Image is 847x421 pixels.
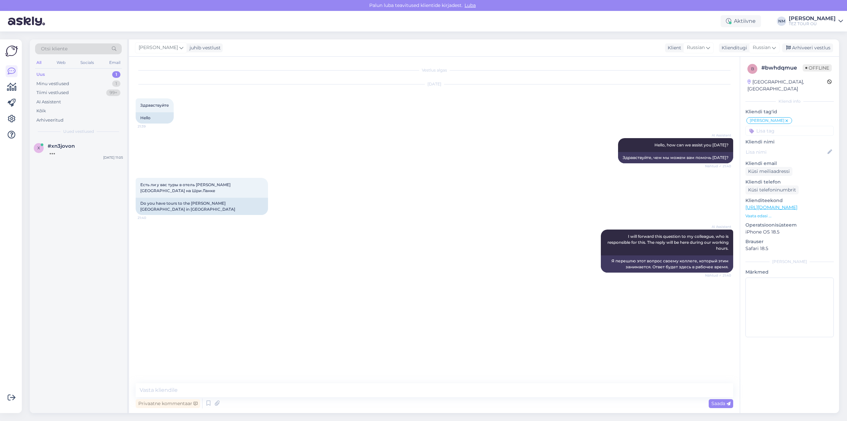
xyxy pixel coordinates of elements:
p: Kliendi nimi [745,138,834,145]
div: Küsi telefoninumbrit [745,185,799,194]
span: x [37,145,40,150]
div: Klienditugi [719,44,747,51]
div: Web [55,58,67,67]
div: Email [108,58,122,67]
div: TEZ TOUR OÜ [789,21,836,26]
div: Kõik [36,108,46,114]
p: Kliendi email [745,160,834,167]
p: Vaata edasi ... [745,213,834,219]
span: Nähtud ✓ 21:40 [705,273,731,278]
span: Russian [687,44,705,51]
div: [PERSON_NAME] [789,16,836,21]
div: Tiimi vestlused [36,89,69,96]
div: Я перешлю этот вопрос своему коллеге, который этим занимается. Ответ будет здесь в рабочее время. [601,255,733,273]
span: AI Assistent [706,224,731,229]
div: [GEOGRAPHIC_DATA], [GEOGRAPHIC_DATA] [747,79,827,92]
div: Privaatne kommentaar [136,399,200,408]
span: AI Assistent [706,133,731,138]
span: Nähtud ✓ 21:40 [705,164,731,169]
div: Do you have tours to the [PERSON_NAME][GEOGRAPHIC_DATA] in [GEOGRAPHIC_DATA] [136,198,268,215]
span: Есть ли у вас туры в отель [PERSON_NAME][GEOGRAPHIC_DATA] на Шри Ланке [140,182,231,193]
span: I will forward this question to my colleague, who is responsible for this. The reply will be here... [607,234,730,251]
span: b [751,66,754,71]
div: juhib vestlust [187,44,221,51]
div: Aktiivne [721,15,761,27]
div: Socials [79,58,95,67]
div: Küsi meiliaadressi [745,167,792,176]
div: # bwhdqmue [761,64,803,72]
p: Märkmed [745,269,834,276]
p: iPhone OS 18.5 [745,229,834,236]
p: Kliendi tag'id [745,108,834,115]
span: Otsi kliente [41,45,67,52]
span: Luba [463,2,478,8]
span: Hello, how can we assist you [DATE]? [654,142,729,147]
span: Offline [803,64,832,72]
span: 21:40 [138,215,162,220]
div: [DATE] 11:05 [103,155,123,160]
span: #xn3jovon [48,143,75,149]
span: Russian [753,44,771,51]
div: 1 [112,80,120,87]
div: Minu vestlused [36,80,69,87]
span: Saada [711,400,731,406]
div: Uus [36,71,45,78]
p: Brauser [745,238,834,245]
div: 1 [112,71,120,78]
div: Klient [665,44,681,51]
div: AI Assistent [36,99,61,105]
a: [PERSON_NAME]TEZ TOUR OÜ [789,16,843,26]
div: Kliendi info [745,98,834,104]
img: Askly Logo [5,45,18,57]
div: 99+ [106,89,120,96]
div: All [35,58,43,67]
div: [DATE] [136,81,733,87]
span: 21:39 [138,124,162,129]
p: Operatsioonisüsteem [745,222,834,229]
div: Arhiveeri vestlus [782,43,833,52]
div: NM [777,17,786,26]
span: Здравствуйте [140,103,169,108]
div: Hello [136,112,174,124]
span: [PERSON_NAME] [750,119,784,123]
input: Lisa tag [745,126,834,136]
span: [PERSON_NAME] [139,44,178,51]
p: Klienditeekond [745,197,834,204]
div: Здравствуйте, чем мы можем вам помочь [DATE]? [618,152,733,163]
p: Safari 18.5 [745,245,834,252]
span: Uued vestlused [63,129,94,134]
a: [URL][DOMAIN_NAME] [745,204,797,210]
div: [PERSON_NAME] [745,259,834,265]
p: Kliendi telefon [745,179,834,185]
div: Vestlus algas [136,67,733,73]
input: Lisa nimi [746,148,826,156]
div: Arhiveeritud [36,117,64,124]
